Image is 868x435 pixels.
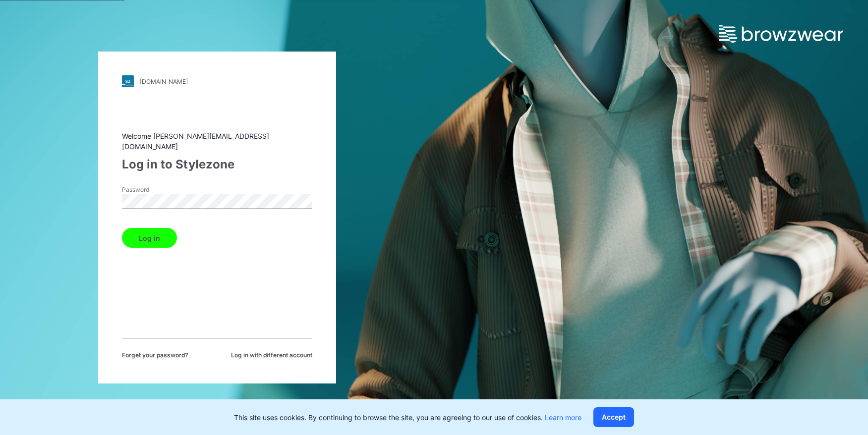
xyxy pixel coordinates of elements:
[140,78,188,85] div: [DOMAIN_NAME]
[545,413,581,422] a: Learn more
[122,228,177,248] button: Log in
[122,156,312,173] div: Log in to Stylezone
[122,185,191,194] label: Password
[231,351,312,360] span: Log in with different account
[719,25,843,43] img: browzwear-logo.e42bd6dac1945053ebaf764b6aa21510.svg
[122,351,188,360] span: Forget your password?
[593,407,634,427] button: Accept
[122,131,312,152] div: Welcome [PERSON_NAME][EMAIL_ADDRESS][DOMAIN_NAME]
[122,75,312,87] a: [DOMAIN_NAME]
[234,412,581,423] p: This site uses cookies. By continuing to browse the site, you are agreeing to our use of cookies.
[122,75,134,87] img: stylezone-logo.562084cfcfab977791bfbf7441f1a819.svg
